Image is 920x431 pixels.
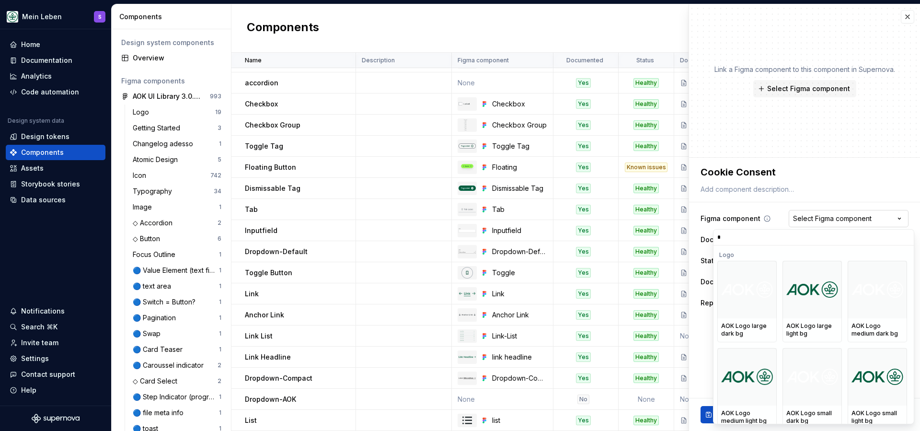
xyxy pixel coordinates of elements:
[851,322,903,338] div: AOK Logo medium dark bg
[786,322,838,338] div: AOK Logo large light bg
[786,409,838,425] div: AOK Logo small dark bg
[721,322,773,338] div: AOK Logo large dark bg
[721,409,773,425] div: AOK Logo medium light bg
[851,409,903,425] div: AOK Logo small light bg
